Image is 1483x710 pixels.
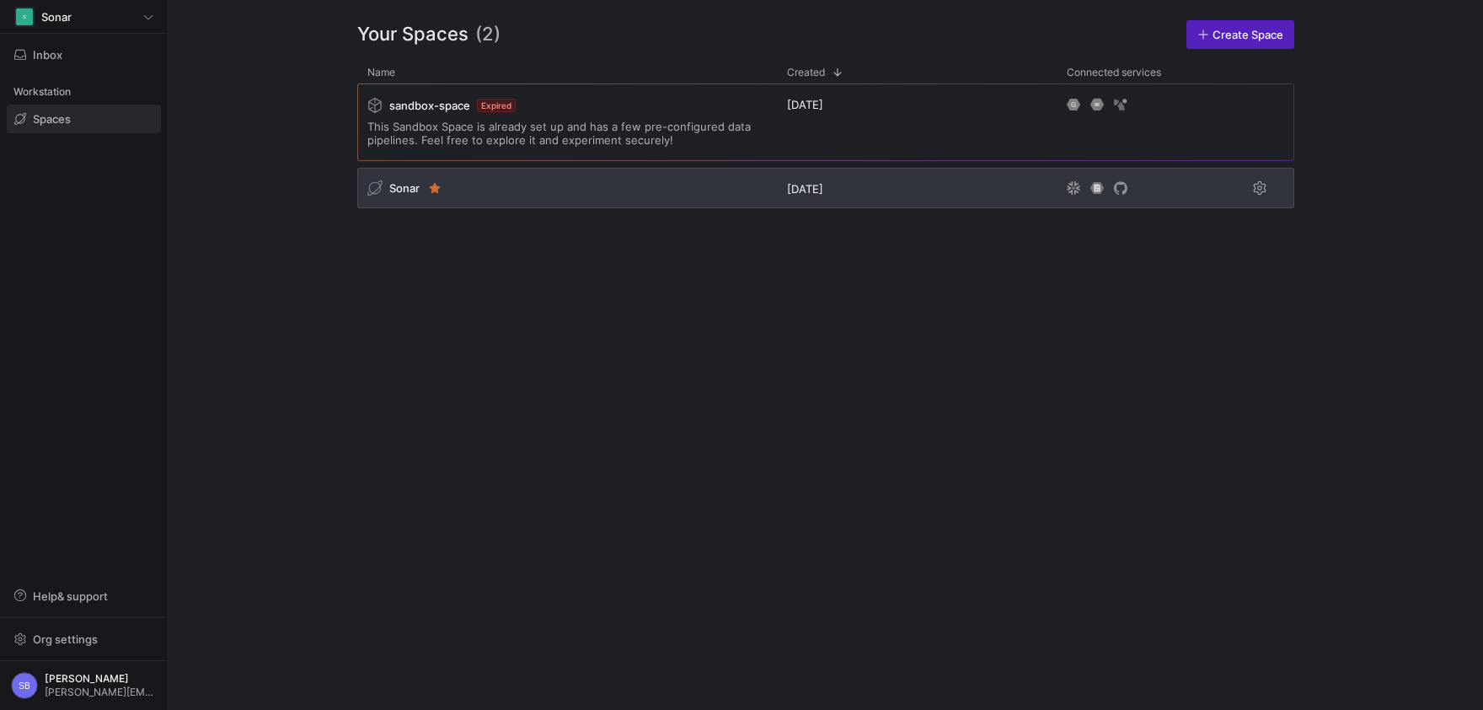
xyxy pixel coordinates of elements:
[45,673,157,685] span: [PERSON_NAME]
[357,168,1294,215] div: Press SPACE to select this row.
[7,40,161,69] button: Inbox
[389,181,420,195] span: Sonar
[11,672,38,699] div: SB
[1213,28,1283,41] span: Create Space
[7,634,161,648] a: Org settings
[787,98,823,111] span: [DATE]
[16,8,33,25] div: S
[7,105,161,133] a: Spaces
[41,10,72,24] span: Sonar
[7,625,161,654] button: Org settings
[33,589,108,603] span: Help & support
[787,67,825,78] span: Created
[33,112,71,126] span: Spaces
[357,20,468,49] span: Your Spaces
[477,99,516,112] span: Expired
[33,48,62,62] span: Inbox
[7,668,161,703] button: SB[PERSON_NAME][PERSON_NAME][EMAIL_ADDRESS][DOMAIN_NAME]
[389,99,470,112] span: sandbox-space
[33,632,98,646] span: Org settings
[7,582,161,610] button: Help& support
[475,20,501,49] span: (2)
[357,83,1294,168] div: Press SPACE to select this row.
[367,120,767,147] span: This Sandbox Space is already set up and has a few pre-configured data pipelines. Feel free to ex...
[45,686,157,698] span: [PERSON_NAME][EMAIL_ADDRESS][DOMAIN_NAME]
[1186,20,1294,49] a: Create Space
[787,182,823,196] span: [DATE]
[7,79,161,105] div: Workstation
[367,67,395,78] span: Name
[1067,67,1161,78] span: Connected services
